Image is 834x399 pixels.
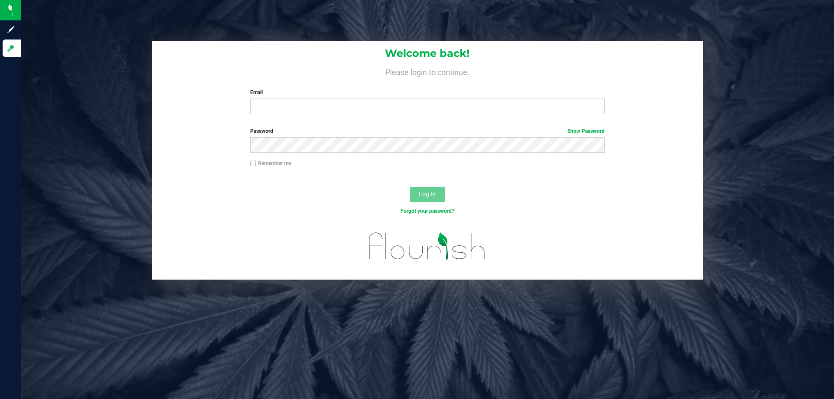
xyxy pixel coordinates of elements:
[250,159,291,167] label: Remember me
[250,161,256,167] input: Remember me
[250,89,604,96] label: Email
[7,44,15,53] inline-svg: Log in
[410,187,445,202] button: Log In
[567,128,605,134] a: Show Password
[400,208,454,214] a: Forgot your password?
[250,128,273,134] span: Password
[419,191,436,198] span: Log In
[152,66,703,76] h4: Please login to continue.
[152,48,703,59] h1: Welcome back!
[7,25,15,34] inline-svg: Sign up
[358,224,496,268] img: flourish_logo.svg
